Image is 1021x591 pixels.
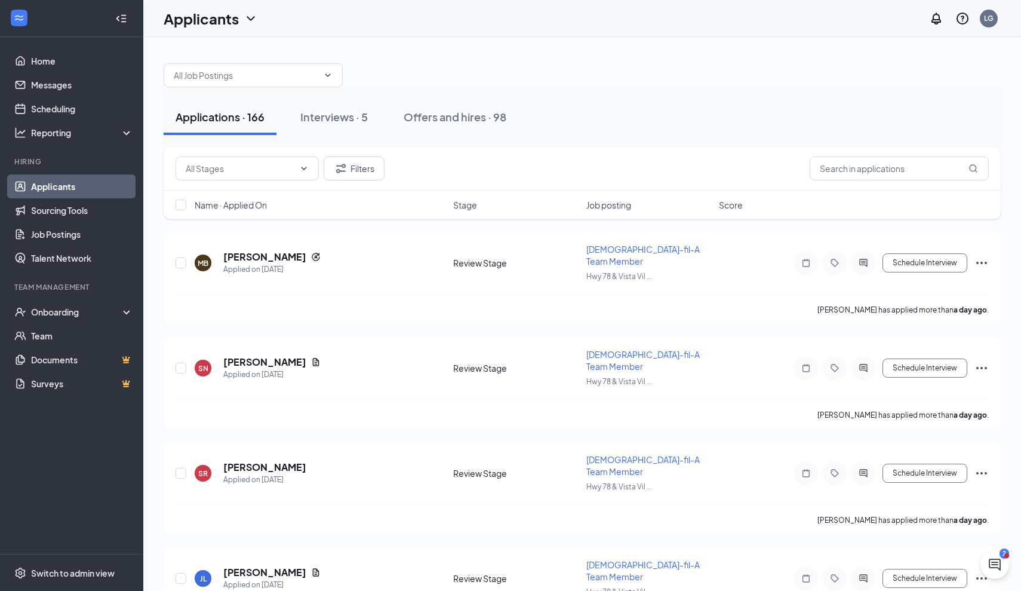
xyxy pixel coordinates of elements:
[31,49,133,73] a: Home
[974,256,989,270] svg: Ellipses
[324,157,385,180] button: Filter Filters
[882,253,967,272] button: Schedule Interview
[31,73,133,97] a: Messages
[974,571,989,586] svg: Ellipses
[13,12,25,24] svg: WorkstreamLogo
[31,246,133,270] a: Talent Network
[198,258,208,268] div: MB
[799,258,813,268] svg: Note
[404,109,506,124] div: Offers and hires · 98
[856,468,871,478] svg: ActiveChat
[244,11,258,26] svg: ChevronDown
[974,361,989,375] svg: Ellipses
[453,572,579,584] div: Review Stage
[817,305,989,315] p: [PERSON_NAME] has applied more than .
[31,97,133,121] a: Scheduling
[223,461,306,474] h5: [PERSON_NAME]
[882,569,967,588] button: Schedule Interview
[311,568,321,577] svg: Document
[31,324,133,348] a: Team
[929,11,943,26] svg: Notifications
[31,174,133,198] a: Applicants
[1000,549,1009,559] div: 2
[453,362,579,374] div: Review Stage
[311,357,321,367] svg: Document
[31,198,133,222] a: Sourcing Tools
[31,127,134,139] div: Reporting
[817,515,989,525] p: [PERSON_NAME] has applied more than .
[223,566,306,579] h5: [PERSON_NAME]
[299,164,309,173] svg: ChevronDown
[954,305,987,314] b: a day ago
[186,162,294,175] input: All Stages
[311,252,321,262] svg: Reapply
[856,363,871,373] svg: ActiveChat
[14,282,131,292] div: Team Management
[586,454,700,477] span: [DEMOGRAPHIC_DATA]-fil-A Team Member
[984,13,994,23] div: LG
[31,222,133,246] a: Job Postings
[968,164,978,173] svg: MagnifyingGlass
[856,574,871,583] svg: ActiveChat
[586,482,652,491] span: Hwy 78 & Vista Vil ...
[954,411,987,419] b: a day ago
[323,71,333,80] svg: ChevronDown
[164,8,239,29] h1: Applicants
[955,11,970,26] svg: QuestionInfo
[828,258,842,268] svg: Tag
[828,363,842,373] svg: Tag
[198,468,208,479] div: SR
[799,574,813,583] svg: Note
[954,516,987,525] b: a day ago
[223,369,321,381] div: Applied on [DATE]
[14,567,26,579] svg: Settings
[195,199,267,211] span: Name · Applied On
[14,127,26,139] svg: Analysis
[810,157,989,180] input: Search in applications
[586,272,652,281] span: Hwy 78 & Vista Vil ...
[31,348,133,372] a: DocumentsCrown
[115,13,127,25] svg: Collapse
[31,372,133,396] a: SurveysCrown
[980,550,1009,579] iframe: Intercom live chat
[882,464,967,483] button: Schedule Interview
[586,377,652,386] span: Hwy 78 & Vista Vil ...
[300,109,368,124] div: Interviews · 5
[14,306,26,318] svg: UserCheck
[586,199,631,211] span: Job posting
[828,468,842,478] svg: Tag
[453,257,579,269] div: Review Stage
[31,567,115,579] div: Switch to admin view
[31,306,123,318] div: Onboarding
[223,264,321,275] div: Applied on [DATE]
[817,410,989,420] p: [PERSON_NAME] has applied more than .
[453,467,579,479] div: Review Stage
[223,579,321,591] div: Applied on [DATE]
[223,250,306,264] h5: [PERSON_NAME]
[719,199,743,211] span: Score
[200,574,207,584] div: JL
[586,349,700,372] span: [DEMOGRAPHIC_DATA]-fil-A Team Member
[198,363,208,373] div: SN
[453,199,477,211] span: Stage
[14,157,131,167] div: Hiring
[223,474,306,486] div: Applied on [DATE]
[586,559,700,582] span: [DEMOGRAPHIC_DATA]-fil-A Team Member
[828,574,842,583] svg: Tag
[174,69,318,82] input: All Job Postings
[799,363,813,373] svg: Note
[223,356,306,369] h5: [PERSON_NAME]
[334,161,348,176] svg: Filter
[799,468,813,478] svg: Note
[176,109,265,124] div: Applications · 166
[856,258,871,268] svg: ActiveChat
[586,244,700,267] span: [DEMOGRAPHIC_DATA]-fil-A Team Member
[974,466,989,480] svg: Ellipses
[882,359,967,378] button: Schedule Interview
